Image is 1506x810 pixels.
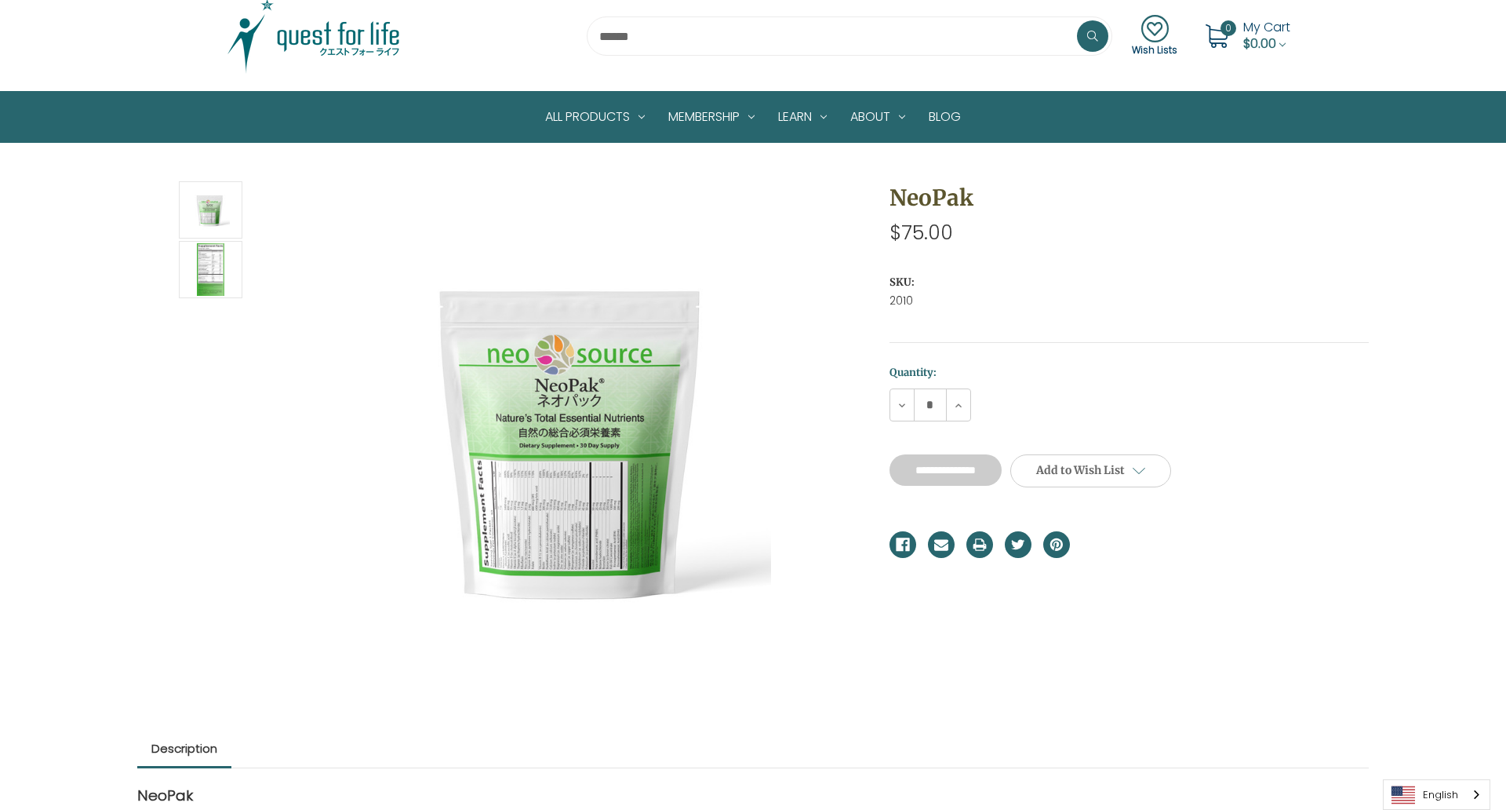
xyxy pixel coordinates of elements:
[137,785,193,806] strong: NeoPak
[889,275,1365,290] dt: SKU:
[838,92,917,142] a: About
[1036,463,1125,477] span: Add to Wish List
[1132,15,1177,57] a: Wish Lists
[917,92,973,142] a: Blog
[1220,20,1236,36] span: 0
[191,184,230,236] img: NeoPak
[533,92,657,142] a: All Products
[889,181,1369,214] h1: NeoPak
[1243,35,1276,53] span: $0.00
[889,219,953,246] span: $75.00
[137,732,231,766] a: Description
[657,92,766,142] a: Membership
[1243,18,1290,53] a: Cart with 0 items
[1243,18,1290,36] span: My Cart
[1010,454,1171,487] a: Add to Wish List
[889,293,1369,309] dd: 2010
[966,531,993,558] a: Print
[889,365,1369,381] label: Quantity:
[379,244,771,637] img: NeoPak
[766,92,838,142] a: Learn
[191,243,230,296] img: ビタミンＡ、ビタミンＣ、ビタミンＤ、ビタミンＥ、チアミン、リボフラビン、ナイアシン、ビタミンＢ６、葉酸、ビタミンＢ12、ビオチン、パントテン酸、カルシウム、ヨウ素、マグネシウム、亜鉛、セレニウム...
